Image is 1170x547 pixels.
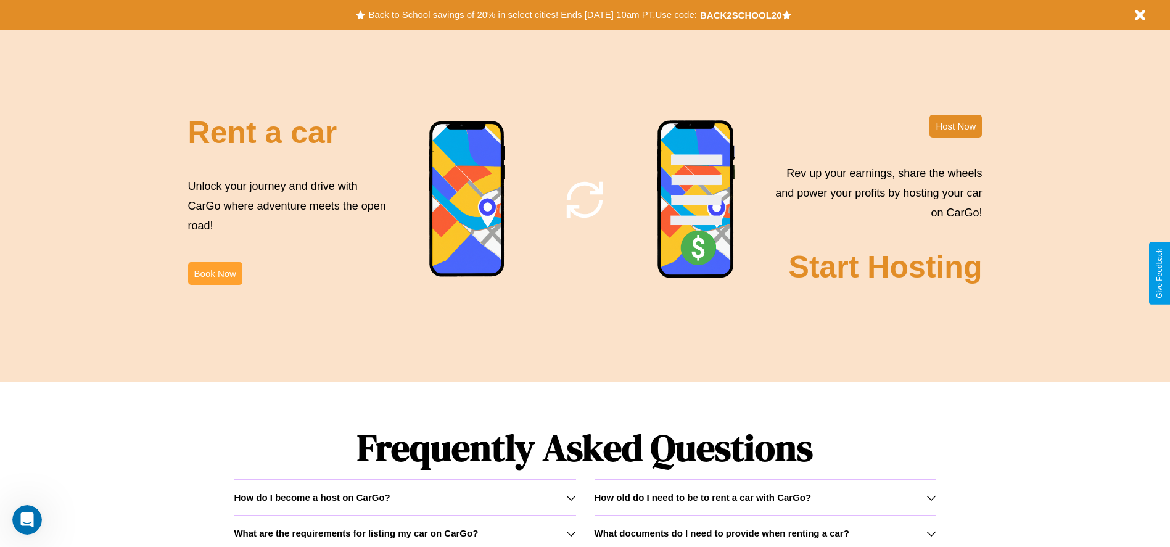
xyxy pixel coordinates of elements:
[700,10,782,20] b: BACK2SCHOOL20
[234,528,478,538] h3: What are the requirements for listing my car on CarGo?
[12,505,42,535] iframe: Intercom live chat
[657,120,736,280] img: phone
[188,262,242,285] button: Book Now
[429,120,506,279] img: phone
[595,528,849,538] h3: What documents do I need to provide when renting a car?
[595,492,812,503] h3: How old do I need to be to rent a car with CarGo?
[234,492,390,503] h3: How do I become a host on CarGo?
[1155,249,1164,298] div: Give Feedback
[929,115,982,138] button: Host Now
[789,249,983,285] h2: Start Hosting
[188,115,337,150] h2: Rent a car
[768,163,982,223] p: Rev up your earnings, share the wheels and power your profits by hosting your car on CarGo!
[365,6,699,23] button: Back to School savings of 20% in select cities! Ends [DATE] 10am PT.Use code:
[234,416,936,479] h1: Frequently Asked Questions
[188,176,390,236] p: Unlock your journey and drive with CarGo where adventure meets the open road!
